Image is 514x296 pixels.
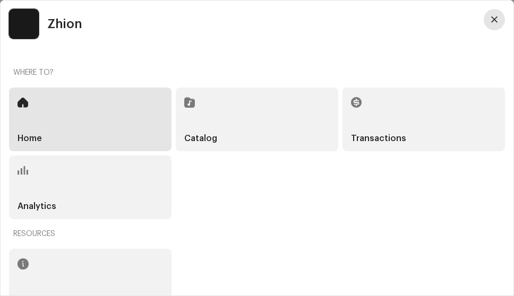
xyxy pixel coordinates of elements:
[9,221,505,247] re-a-nav-header: Resources
[18,202,56,211] h5: Analytics
[9,60,505,85] re-a-nav-header: Where to?
[351,134,406,143] h5: Transactions
[9,9,39,39] img: 1c16f3de-5afb-4452-805d-3f3454e20b1b
[184,134,217,143] h5: Catalog
[18,134,42,143] h5: Home
[47,18,82,30] span: Zhion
